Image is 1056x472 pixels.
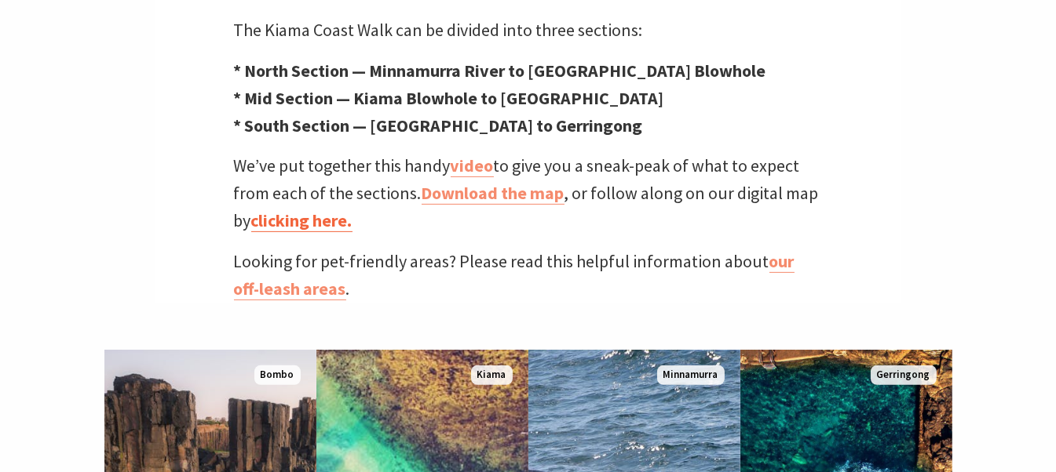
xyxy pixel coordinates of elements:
strong: * Mid Section — Kiama Blowhole to [GEOGRAPHIC_DATA] [234,87,664,109]
span: Bombo [254,365,301,385]
a: clicking here. [251,209,353,232]
span: Gerringong [871,365,937,385]
p: Looking for pet-friendly areas? Please read this helpful information about . [234,248,823,303]
a: Download the map [422,182,565,205]
a: video [451,154,494,177]
a: our off-leash areas [234,250,795,300]
span: Kiama [471,365,513,385]
p: We’ve put together this handy to give you a sneak-peak of what to expect from each of the section... [234,152,823,235]
p: The Kiama Coast Walk can be divided into three sections: [234,16,823,44]
span: Minnamurra [657,365,725,385]
strong: * South Section — [GEOGRAPHIC_DATA] to Gerringong [234,114,643,136]
strong: * North Section — Minnamurra River to [GEOGRAPHIC_DATA] Blowhole [234,60,766,82]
